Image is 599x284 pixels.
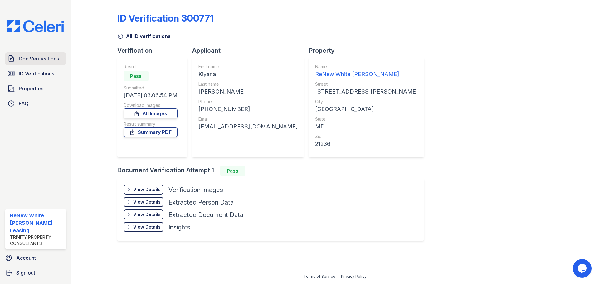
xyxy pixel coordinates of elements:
div: Phone [198,99,298,105]
div: First name [198,64,298,70]
div: MD [315,122,418,131]
div: ReNew White [PERSON_NAME] [315,70,418,79]
div: [GEOGRAPHIC_DATA] [315,105,418,113]
div: View Details [133,199,161,205]
div: Last name [198,81,298,87]
div: Trinity Property Consultants [10,234,64,247]
div: Submitted [124,85,178,91]
div: Extracted Document Data [168,210,243,219]
div: [PHONE_NUMBER] [198,105,298,113]
div: [EMAIL_ADDRESS][DOMAIN_NAME] [198,122,298,131]
a: Doc Verifications [5,52,66,65]
div: Result [124,64,178,70]
span: FAQ [19,100,29,107]
div: Email [198,116,298,122]
div: Applicant [192,46,309,55]
div: Verification [117,46,192,55]
div: Street [315,81,418,87]
a: Terms of Service [304,274,335,279]
div: | [338,274,339,279]
a: Account [2,252,69,264]
div: Document Verification Attempt 1 [117,166,429,176]
span: Sign out [16,269,35,277]
div: Download Images [124,102,178,108]
div: Pass [124,71,149,81]
span: ID Verifications [19,70,54,77]
span: Account [16,254,36,262]
div: Extracted Person Data [168,198,234,207]
div: [DATE] 03:06:54 PM [124,91,178,100]
div: View Details [133,224,161,230]
div: 21236 [315,140,418,148]
span: Doc Verifications [19,55,59,62]
div: Kiyana [198,70,298,79]
iframe: chat widget [573,259,593,278]
div: City [315,99,418,105]
div: ID Verification 300771 [117,12,214,24]
div: Verification Images [168,185,223,194]
div: Property [309,46,429,55]
div: ReNew White [PERSON_NAME] Leasing [10,212,64,234]
div: Pass [220,166,245,176]
a: Properties [5,82,66,95]
div: [STREET_ADDRESS][PERSON_NAME] [315,87,418,96]
div: Zip [315,133,418,140]
div: [PERSON_NAME] [198,87,298,96]
span: Properties [19,85,43,92]
a: FAQ [5,97,66,110]
a: Name ReNew White [PERSON_NAME] [315,64,418,79]
a: Privacy Policy [341,274,367,279]
div: Name [315,64,418,70]
div: View Details [133,186,161,193]
a: Sign out [2,267,69,279]
img: CE_Logo_Blue-a8612792a0a2168367f1c8372b55b34899dd931a85d93a1a3d3e32e68fde9ad4.png [2,20,69,32]
div: View Details [133,211,161,218]
div: Result summary [124,121,178,127]
div: Insights [168,223,190,232]
a: All ID verifications [117,32,171,40]
a: Summary PDF [124,127,178,137]
div: State [315,116,418,122]
a: ID Verifications [5,67,66,80]
a: All Images [124,108,178,118]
